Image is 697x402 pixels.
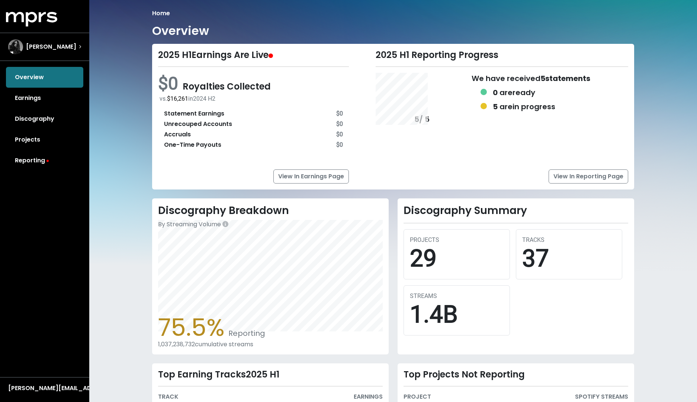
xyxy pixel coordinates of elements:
h2: Discography Breakdown [158,204,383,217]
div: 29 [410,244,504,273]
h2: Discography Summary [404,204,628,217]
div: vs. in 2024 H2 [160,94,349,103]
div: Top Earning Tracks 2025 H1 [158,369,383,380]
div: $0 [336,130,343,139]
div: Accruals [164,130,191,139]
div: are ready [493,87,535,98]
a: mprs logo [6,14,57,23]
div: PROJECTS [410,236,504,244]
span: $16,261 [167,95,188,102]
div: Statement Earnings [164,109,224,118]
div: We have received [472,73,590,166]
div: 1,037,238,732 cumulative streams [158,341,383,348]
div: STREAMS [410,292,504,301]
a: Earnings [6,88,83,108]
div: One-Time Payouts [164,140,221,149]
b: 5 [493,101,498,112]
div: TRACKS [522,236,616,244]
div: 2025 H1 Earnings Are Live [158,50,349,61]
a: Discography [6,108,83,129]
div: are in progress [493,101,555,112]
div: Unrecouped Accounts [164,120,232,129]
div: SPOTIFY STREAMS [575,392,628,401]
a: View In Earnings Page [273,169,349,184]
div: $0 [336,109,343,118]
span: Royalties Collected [183,80,271,93]
img: The selected account / producer [8,39,23,54]
span: 75.5% [158,311,225,344]
span: [PERSON_NAME] [26,42,76,51]
div: PROJECT [404,392,431,401]
div: 1.4B [410,301,504,329]
div: 37 [522,244,616,273]
h1: Overview [152,24,209,38]
span: By Streaming Volume [158,220,221,228]
div: TRACK [158,392,179,401]
nav: breadcrumb [152,9,634,18]
b: 5 statements [540,73,590,84]
div: $0 [336,140,343,149]
span: $0 [158,73,183,94]
div: Top Projects Not Reporting [404,369,628,380]
a: Reporting [6,150,83,171]
span: Reporting [225,328,265,338]
div: [PERSON_NAME][EMAIL_ADDRESS][DOMAIN_NAME] [8,384,81,393]
button: [PERSON_NAME][EMAIL_ADDRESS][DOMAIN_NAME] [6,383,83,393]
div: 2025 H1 Reporting Progress [376,50,628,61]
a: View In Reporting Page [549,169,628,184]
a: Projects [6,129,83,150]
div: EARNINGS [354,392,383,401]
b: 0 [493,87,498,98]
div: $0 [336,120,343,129]
li: Home [152,9,170,18]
